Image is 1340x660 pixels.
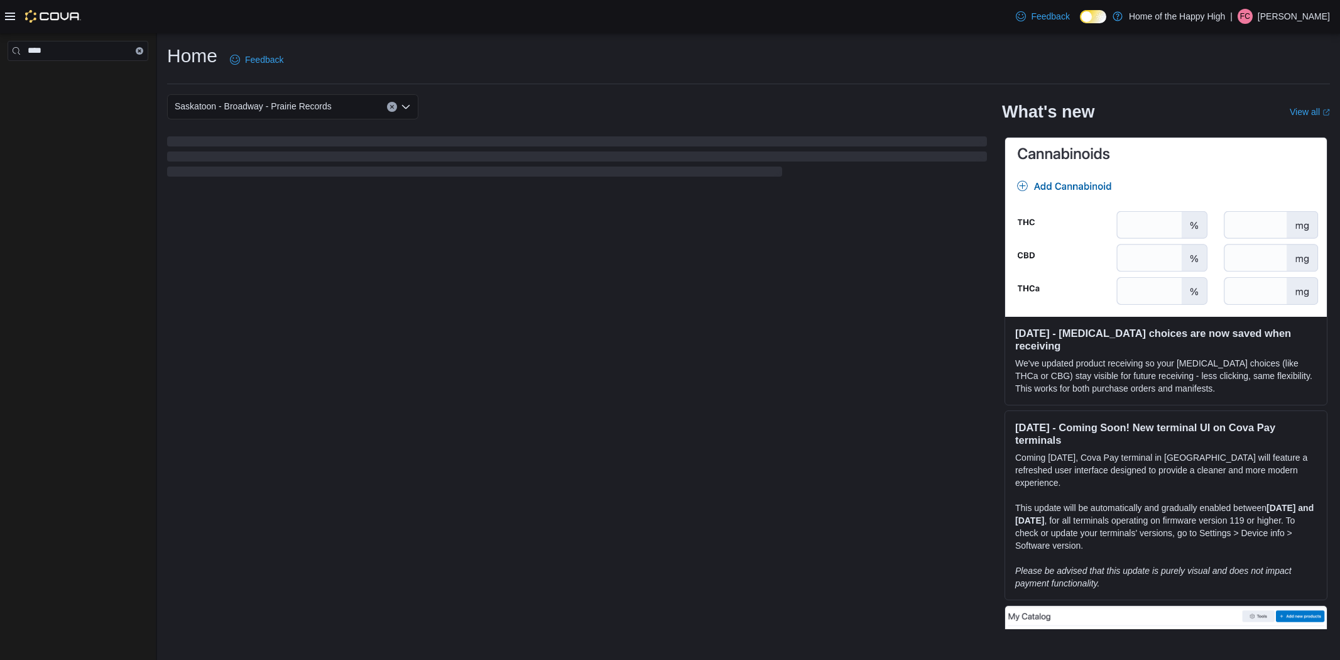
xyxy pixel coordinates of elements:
[8,63,148,94] nav: Complex example
[401,102,411,112] button: Open list of options
[1011,4,1074,29] a: Feedback
[175,99,332,114] span: Saskatoon - Broadway - Prairie Records
[245,53,283,66] span: Feedback
[1002,102,1094,122] h2: What's new
[1080,10,1106,23] input: Dark Mode
[1015,502,1317,552] p: This update will be automatically and gradually enabled between , for all terminals operating on ...
[1015,451,1317,489] p: Coming [DATE], Cova Pay terminal in [GEOGRAPHIC_DATA] will feature a refreshed user interface des...
[136,47,143,55] button: Clear input
[1129,9,1225,24] p: Home of the Happy High
[1031,10,1069,23] span: Feedback
[1015,421,1317,446] h3: [DATE] - Coming Soon! New terminal UI on Cova Pay terminals
[1230,9,1233,24] p: |
[1258,9,1330,24] p: [PERSON_NAME]
[1015,566,1292,588] em: Please be advised that this update is purely visual and does not impact payment functionality.
[1240,9,1250,24] span: FC
[1290,107,1330,117] a: View allExternal link
[1322,109,1330,116] svg: External link
[1080,23,1081,24] span: Dark Mode
[167,43,217,69] h1: Home
[387,102,397,112] button: Clear input
[167,139,987,179] span: Loading
[225,47,288,72] a: Feedback
[1015,327,1317,352] h3: [DATE] - [MEDICAL_DATA] choices are now saved when receiving
[1238,9,1253,24] div: Fiona Corney
[25,10,81,23] img: Cova
[1015,357,1317,395] p: We've updated product receiving so your [MEDICAL_DATA] choices (like THCa or CBG) stay visible fo...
